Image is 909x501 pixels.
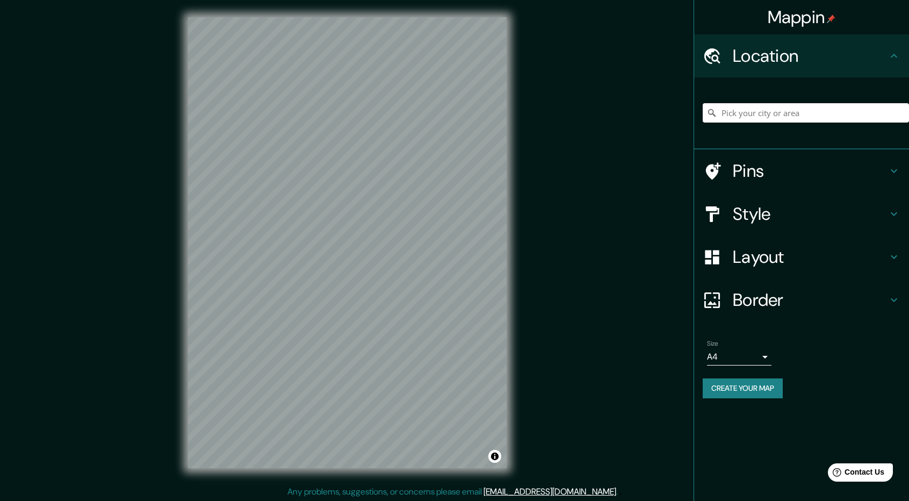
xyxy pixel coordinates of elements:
button: Toggle attribution [488,450,501,463]
h4: Mappin [768,6,836,28]
div: Layout [694,235,909,278]
a: [EMAIL_ADDRESS][DOMAIN_NAME] [484,486,616,497]
button: Create your map [703,378,783,398]
h4: Style [733,203,888,225]
div: . [619,485,622,498]
img: pin-icon.png [827,15,835,23]
label: Size [707,339,718,348]
div: Location [694,34,909,77]
h4: Layout [733,246,888,268]
h4: Location [733,45,888,67]
h4: Border [733,289,888,311]
div: Border [694,278,909,321]
iframe: Help widget launcher [813,459,897,489]
p: Any problems, suggestions, or concerns please email . [287,485,618,498]
div: Style [694,192,909,235]
input: Pick your city or area [703,103,909,123]
h4: Pins [733,160,888,182]
div: A4 [707,348,771,366]
div: Pins [694,149,909,192]
div: . [618,485,619,498]
canvas: Map [188,17,507,468]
